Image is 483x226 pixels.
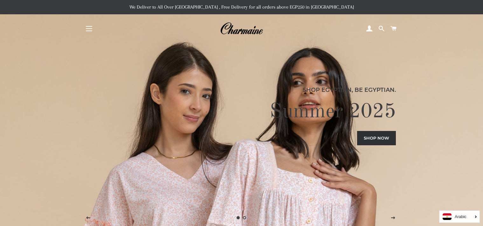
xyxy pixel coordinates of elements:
h2: Summer 2025 [87,99,396,125]
button: Next slide [385,210,401,226]
i: Arabic [455,215,466,219]
a: Slide 1, current [235,215,242,221]
p: Shop Egyptian, Be Egyptian. [87,86,396,94]
button: Previous slide [80,210,96,226]
a: Load slide 2 [242,215,248,221]
a: Arabic [443,213,476,220]
a: Shop now [357,131,396,145]
img: Charmaine Egypt [220,22,263,36]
